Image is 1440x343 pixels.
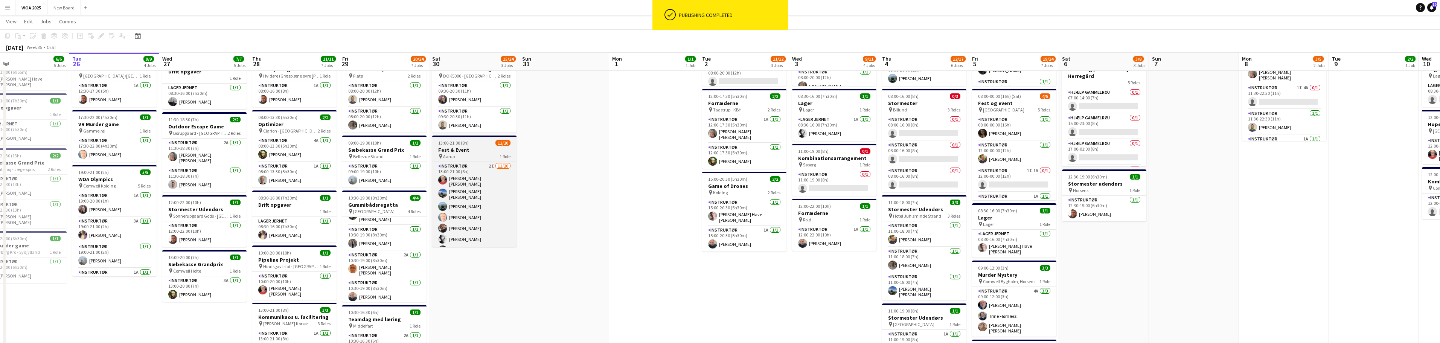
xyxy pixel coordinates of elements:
app-job-card: 08:00-13:30 (5h30m)2/2Optimizer Clarion - [GEOGRAPHIC_DATA]2 RolesInstruktør4A1/108:00-13:30 (5h3... [252,110,337,188]
span: Comwell Kolding [83,183,116,189]
span: Rold [803,217,811,223]
app-card-role: Instruktør1/110:30-19:00 (8h30m)[PERSON_NAME] [342,225,427,251]
h3: Servering på Gammelrøj Herregård [1062,66,1146,79]
span: Borupgaard - [GEOGRAPHIC_DATA] [173,130,228,136]
span: 1 Role [230,213,241,219]
div: 13:00-21:00 (8h)11/20Fest & Event Aarup1 RoleInstruktør2I11/2013:00-21:00 (8h)[PERSON_NAME] [PERS... [432,136,517,247]
app-card-role: Lager Jernet1A1/108:30-16:00 (7h30m)[PERSON_NAME] [792,115,876,141]
span: Søborg [803,162,816,168]
span: Comwell Holte [173,268,201,274]
h3: WOA Olympics [72,176,157,183]
app-job-card: 07:00-03:30 (20h30m) (Sun)0/5Servering på Gammelrøj Herregård5 RolesHjælp Gammelrøj0/107:00-14:00... [1062,55,1146,166]
span: 1 Role [1129,188,1140,193]
app-job-card: 08:00-00:00 (16h) (Sat)4/5Fest og event [GEOGRAPHIC_DATA]5 RolesInstruktør1/108:00-00:00 (16h)[PE... [972,89,1056,200]
div: Publishing completed [679,12,785,18]
span: 4 Roles [408,209,421,214]
h3: Game of Drones [702,183,786,189]
span: 10 [1432,2,1437,7]
app-card-role: Instruktør4A3/309:00-12:00 (3h)[PERSON_NAME]Trine Flørnæss[PERSON_NAME] [PERSON_NAME] [972,287,1056,337]
app-card-role: Instruktør1A1/112:00-00:00 (12h) [972,192,1056,218]
app-job-card: 08:30-16:00 (7h30m)1/1Lager Lager1 RoleLager Jernet1A1/108:30-16:00 (7h30m)[PERSON_NAME] [792,89,876,141]
app-job-card: 17:30-22:00 (4h30m)1/1VR Murder game Gammelrøj1 RoleInstruktør1/117:30-22:00 (4h30m)[PERSON_NAME] [72,110,157,162]
span: Comms [59,18,76,25]
h3: Stormester Udendørs [162,206,247,213]
span: 1 Role [320,264,331,269]
app-card-role: Instruktør0/108:00-16:00 (8h) [882,115,966,141]
span: 09:00-12:00 (3h) [978,265,1009,271]
h3: VR Murder game [72,121,157,128]
span: 1 Role [320,73,331,79]
app-card-role: Instruktør1A1/112:30-17:30 (5h)[PERSON_NAME] [72,81,157,107]
h3: Lager [792,100,876,107]
span: Kolding [713,190,728,195]
span: 3/3 [1040,265,1050,271]
app-card-role: Instruktør1A1/119:00-20:00 (1h)[PERSON_NAME] [72,191,157,217]
app-card-role: Lager Jernet1/108:30-16:00 (7h30m)[PERSON_NAME] [252,217,337,242]
span: Week 35 [25,44,44,50]
h3: Sæbekasse Grandprix [162,261,247,268]
h3: Outdoor Escape Game [162,123,247,130]
app-card-role: Instruktør4A1/108:00-13:30 (5h30m)[PERSON_NAME] [252,136,337,162]
h3: Murder Mystery [972,271,1056,278]
span: 1 Role [410,154,421,159]
span: 0/1 [860,148,870,154]
app-card-role: Hjælp Gammelrøj0/1 [1062,165,1146,191]
span: 1/1 [1130,174,1140,180]
app-card-role: Instruktør1/108:00-20:00 (12h)[PERSON_NAME] [792,68,876,93]
span: Jobs [40,18,52,25]
app-job-card: 11:30-22:30 (11h)3/4Hope2float Marienlyst, [GEOGRAPHIC_DATA]4 RolesInstruktør2A1/111:30-22:30 (11... [1242,29,1326,141]
span: Billund [893,107,907,113]
h3: Fest og event [972,100,1056,107]
app-job-card: 10:00-20:00 (10h)1/1Pipeline Projekt Hindsgavl slot - [GEOGRAPHIC_DATA]1 RoleInstruktør1/110:00-2... [252,245,337,300]
app-card-role: Instruktør1I4A0/111:30-22:30 (11h) [1242,84,1326,109]
span: 2/2 [770,93,780,99]
span: 10:00-20:00 (10h) [258,250,291,256]
app-job-card: 11:00-19:00 (8h)0/1Kombinationsarrangement Søborg1 RoleInstruktør0/111:00-19:00 (8h) [792,144,876,196]
h3: Kombinationsarrangement [792,155,876,162]
h3: Drift opgaver [252,201,337,208]
app-job-card: 10:30-19:00 (8h30m)4/4Gummibådsregatta [GEOGRAPHIC_DATA]4 RolesInstruktør1A1/110:30-19:00 (8h30m)... [342,191,427,302]
span: 1 Role [50,249,61,255]
app-card-role: Instruktør1A1/1 [1242,135,1326,160]
span: 11:00-19:00 (8h) [798,148,829,154]
span: 08:30-16:00 (7h30m) [798,93,837,99]
app-job-card: 11:30-18:30 (7h)2/2Outdoor Escape Game Borupgaard - [GEOGRAPHIC_DATA]2 RolesInstruktør2A1/111:30-... [162,112,247,192]
div: CEST [47,44,56,50]
span: 3 Roles [948,107,960,113]
div: 12:00-17:30 (5h30m)2/2Forræderne Taastrup - KBH2 RolesInstruktør1A1/112:00-17:30 (5h30m)[PERSON_N... [702,89,786,169]
app-card-role: Hjælp Gammelrøj0/107:00-14:00 (7h) [1062,88,1146,114]
span: 08:30-16:00 (7h30m) [258,195,297,201]
span: 1 Role [230,268,241,274]
app-card-role: Instruktør1/112:00-00:00 (12h)[PERSON_NAME] [972,141,1056,166]
span: 3 Roles [948,213,960,219]
h3: Optimizer [252,121,337,128]
span: View [6,18,17,25]
span: 13:00-21:00 (8h) [438,140,469,146]
app-card-role: Instruktør1A1/108:00-13:30 (5h30m)[PERSON_NAME] [252,162,337,188]
span: Hotel Juhlsminde Strand [893,213,941,219]
span: 5 Roles [138,183,151,189]
span: Thu [252,55,262,62]
span: 2 Roles [768,107,780,113]
span: 1/1 [860,203,870,209]
span: 2/2 [230,117,241,122]
span: 11:00-18:00 (7h) [888,200,919,205]
app-card-role: Instruktør1/111:00-18:00 (7h)[PERSON_NAME] [882,247,966,273]
app-job-card: 08:00-16:00 (8h)1/1Bueskydning Hvidøre (Græsplæne ovre [PERSON_NAME][GEOGRAPHIC_DATA])1 RoleInstr... [252,55,337,107]
h3: Stormester udendørs [1062,180,1146,187]
span: Bellevue Strand [353,154,384,159]
span: 11:30-18:30 (7h) [168,117,199,122]
span: Taastrup - KBH [713,107,742,113]
div: 19:00-21:00 (2h)5/5WOA Olympics Comwell Kolding5 RolesInstruktør1A1/119:00-20:00 (1h)[PERSON_NAME... [72,165,157,276]
span: 12:00-22:00 (10h) [168,200,201,205]
span: [GEOGRAPHIC_DATA] [983,107,1024,113]
span: 15:00-20:30 (5h30m) [708,176,747,182]
app-card-role: Lager Jernet1/108:30-16:00 (7h30m)[PERSON_NAME] Have [PERSON_NAME] [PERSON_NAME] [972,230,1056,258]
app-card-role: Instruktør1A1/119:00-21:00 (2h) [72,268,157,294]
app-card-role: Instruktør1A1/112:00-17:30 (5h30m)[PERSON_NAME] [PERSON_NAME] [702,115,786,143]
